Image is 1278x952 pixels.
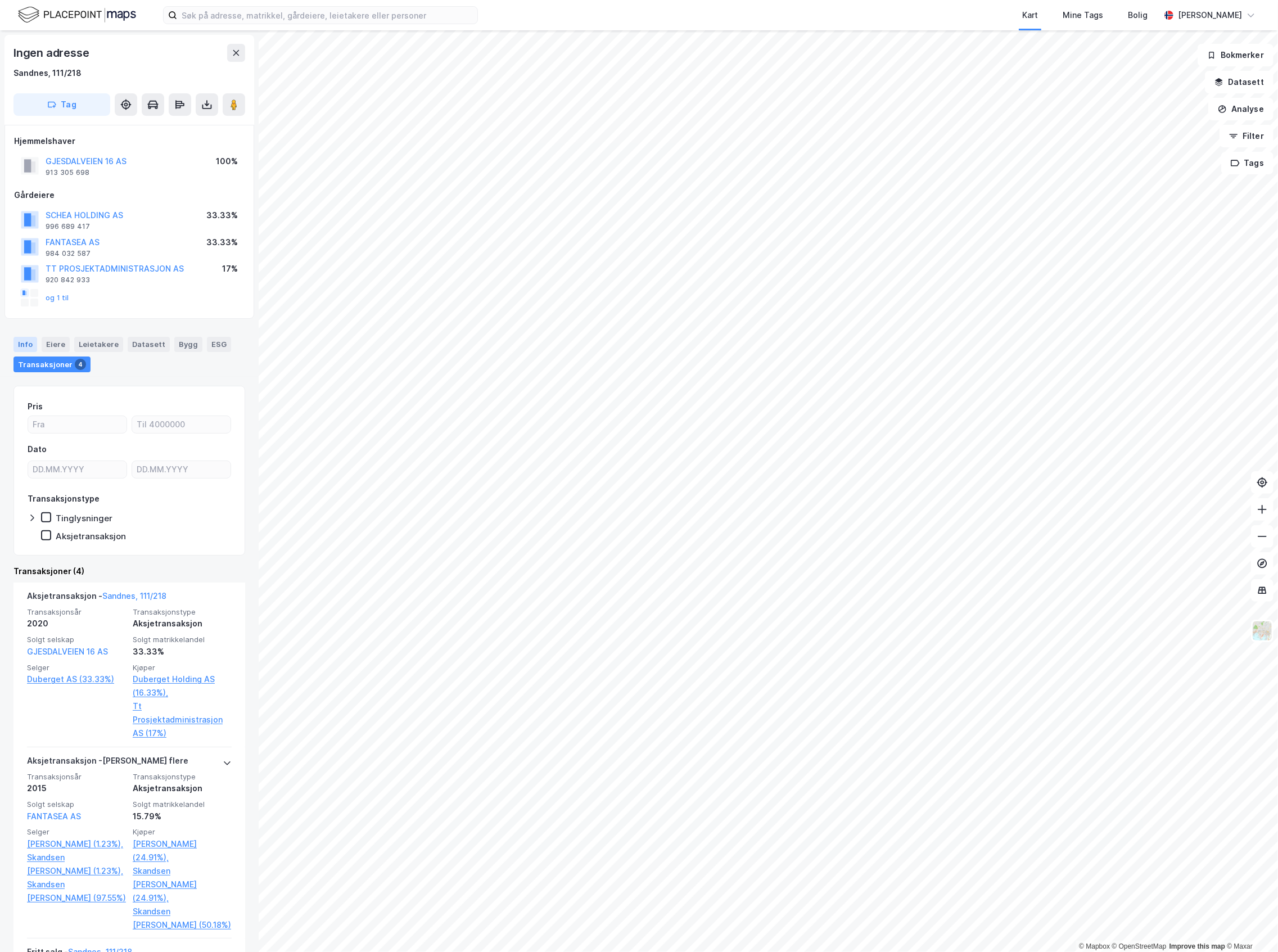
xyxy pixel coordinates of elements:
input: Søk på adresse, matrikkel, gårdeiere, leietakere eller personer [177,7,477,24]
div: Hjemmelshaver [14,134,245,148]
div: Transaksjoner [13,357,91,372]
div: Transaksjonstype [28,492,100,506]
button: Bokmerker [1198,44,1274,66]
button: Filter [1220,125,1274,147]
div: Sandnes, 111/218 [13,66,82,80]
div: Leietakere [74,337,123,351]
div: Ingen adresse [13,44,91,62]
span: Kjøper [133,827,232,837]
a: Improve this map [1169,942,1225,950]
div: 17% [222,262,238,276]
img: Z [1252,620,1273,642]
img: logo.f888ab2527a4732fd821a326f86c7f29.svg [18,5,136,25]
a: Skandsen [PERSON_NAME] (24.91%), [133,864,232,905]
a: Duberget Holding AS (16.33%), [133,673,232,700]
div: Kontrollprogram for chat [1222,898,1278,952]
a: Tt Prosjektadministrasjon AS (17%) [133,700,232,740]
button: Datasett [1205,71,1274,93]
button: Tag [13,93,110,116]
div: Mine Tags [1063,8,1103,22]
span: Transaksjonsår [27,772,126,782]
button: Tags [1221,152,1274,174]
div: 913 305 698 [46,168,89,177]
span: Selger [27,827,126,837]
div: Aksjetransaksjon [56,531,126,542]
div: Transaksjoner (4) [13,565,245,578]
a: Sandnes, 111/218 [102,591,166,601]
span: Transaksjonsår [27,607,126,617]
a: Skandsen [PERSON_NAME] (50.18%) [133,905,232,932]
div: 2020 [27,617,126,630]
span: Solgt selskap [27,635,126,644]
div: [PERSON_NAME] [1178,8,1242,22]
div: Datasett [128,337,170,351]
a: Mapbox [1079,942,1110,950]
span: Solgt matrikkelandel [133,800,232,809]
div: Tinglysninger [56,513,112,524]
a: [PERSON_NAME] (1.23%), [27,837,126,851]
div: Dato [28,443,47,456]
span: Transaksjonstype [133,607,232,617]
iframe: Chat Widget [1222,898,1278,952]
span: Transaksjonstype [133,772,232,782]
input: Fra [28,416,127,433]
div: 100% [216,155,238,168]
div: Aksjetransaksjon [133,782,232,795]
div: Bolig [1128,8,1148,22]
div: 33.33% [206,209,238,222]
div: 920 842 933 [46,276,90,285]
div: Pris [28,400,43,413]
div: ESG [207,337,231,351]
span: Solgt selskap [27,800,126,809]
div: Aksjetransaksjon - [PERSON_NAME] flere [27,754,188,772]
div: 33.33% [206,236,238,249]
a: [PERSON_NAME] (24.91%), [133,837,232,864]
div: 2015 [27,782,126,795]
div: 984 032 587 [46,249,91,258]
div: Kart [1022,8,1038,22]
div: 4 [75,359,86,370]
span: Kjøper [133,663,232,673]
input: Til 4000000 [132,416,231,433]
div: Aksjetransaksjon - [27,589,166,607]
div: 996 689 417 [46,222,90,231]
div: 33.33% [133,645,232,658]
a: Skandsen [PERSON_NAME] (1.23%), [27,851,126,878]
a: Skandsen [PERSON_NAME] (97.55%) [27,878,126,905]
div: 15.79% [133,810,232,823]
div: Bygg [174,337,202,351]
input: DD.MM.YYYY [28,461,127,478]
a: OpenStreetMap [1112,942,1167,950]
span: Solgt matrikkelandel [133,635,232,644]
a: FANTASEA AS [27,811,81,821]
a: Duberget AS (33.33%) [27,673,126,686]
div: Gårdeiere [14,188,245,202]
div: Info [13,337,37,351]
div: Eiere [42,337,70,351]
div: Aksjetransaksjon [133,617,232,630]
button: Analyse [1208,98,1274,120]
input: DD.MM.YYYY [132,461,231,478]
span: Selger [27,663,126,673]
a: GJESDALVEIEN 16 AS [27,647,108,656]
